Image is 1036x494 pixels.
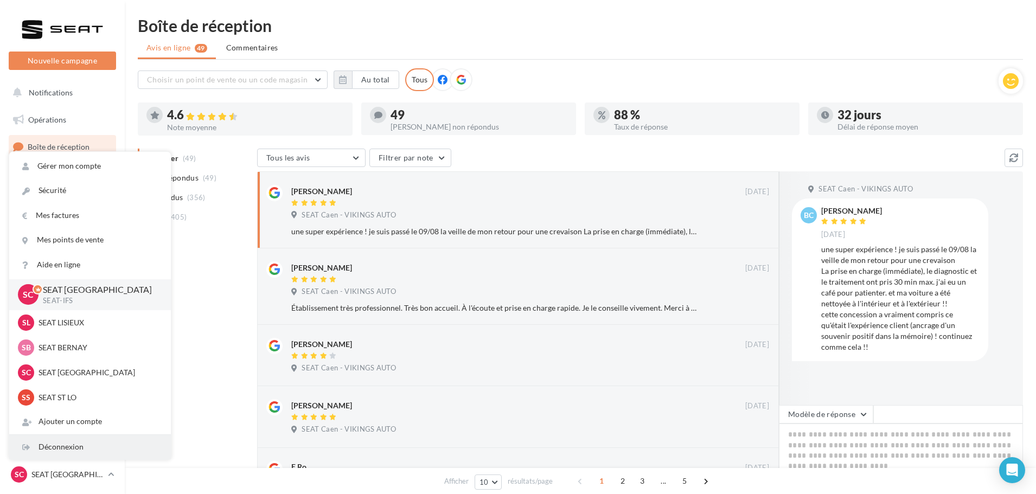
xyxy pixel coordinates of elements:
[334,70,399,89] button: Au total
[22,342,31,353] span: SB
[745,463,769,473] span: [DATE]
[7,135,118,158] a: Boîte de réception
[291,339,352,350] div: [PERSON_NAME]
[167,124,344,131] div: Note moyenne
[203,174,216,182] span: (49)
[7,190,118,213] a: Campagnes
[9,228,171,252] a: Mes points de vente
[369,149,451,167] button: Filtrer par note
[7,81,114,104] button: Notifications
[821,244,980,352] div: une super expérience ! je suis passé le 09/08 la veille de mon retour pour une crevaison La prise...
[7,108,118,131] a: Opérations
[745,264,769,273] span: [DATE]
[745,340,769,350] span: [DATE]
[15,469,24,480] span: SC
[9,203,171,228] a: Mes factures
[28,142,89,151] span: Boîte de réception
[391,109,567,121] div: 49
[187,193,206,202] span: (356)
[745,401,769,411] span: [DATE]
[43,296,154,306] p: SEAT-IFS
[39,392,158,403] p: SEAT ST LO
[7,163,118,186] a: Visibilité en ligne
[818,184,913,194] span: SEAT Caen - VIKINGS AUTO
[23,288,34,301] span: SC
[28,115,66,124] span: Opérations
[405,68,434,91] div: Tous
[257,149,366,167] button: Tous les avis
[291,400,352,411] div: [PERSON_NAME]
[9,464,116,485] a: SC SEAT [GEOGRAPHIC_DATA]
[9,52,116,70] button: Nouvelle campagne
[614,109,791,121] div: 88 %
[821,207,882,215] div: [PERSON_NAME]
[22,392,30,403] span: SS
[302,363,396,373] span: SEAT Caen - VIKINGS AUTO
[444,476,469,486] span: Afficher
[148,172,199,183] span: Non répondus
[291,226,699,237] div: une super expérience ! je suis passé le 09/08 la veille de mon retour pour une crevaison La prise...
[302,425,396,434] span: SEAT Caen - VIKINGS AUTO
[226,43,278,52] span: Commentaires
[147,75,308,84] span: Choisir un point de vente ou un code magasin
[22,367,31,378] span: SC
[138,17,1023,34] div: Boîte de réception
[745,187,769,197] span: [DATE]
[291,262,352,273] div: [PERSON_NAME]
[614,472,631,490] span: 2
[39,367,158,378] p: SEAT [GEOGRAPHIC_DATA]
[7,217,118,240] a: Contacts
[804,210,814,221] span: bc
[22,317,30,328] span: SL
[138,70,328,89] button: Choisir un point de vente ou un code magasin
[7,244,118,267] a: Médiathèque
[302,287,396,297] span: SEAT Caen - VIKINGS AUTO
[593,472,610,490] span: 1
[39,317,158,328] p: SEAT LISIEUX
[266,153,310,162] span: Tous les avis
[508,476,553,486] span: résultats/page
[302,210,396,220] span: SEAT Caen - VIKINGS AUTO
[655,472,672,490] span: ...
[391,123,567,131] div: [PERSON_NAME] non répondus
[31,469,104,480] p: SEAT [GEOGRAPHIC_DATA]
[7,271,118,294] a: Calendrier
[9,178,171,203] a: Sécurité
[837,109,1014,121] div: 32 jours
[9,154,171,178] a: Gérer mon compte
[9,435,171,459] div: Déconnexion
[39,342,158,353] p: SEAT BERNAY
[29,88,73,97] span: Notifications
[43,284,154,296] p: SEAT [GEOGRAPHIC_DATA]
[479,478,489,486] span: 10
[291,186,352,197] div: [PERSON_NAME]
[475,474,502,490] button: 10
[999,457,1025,483] div: Open Intercom Messenger
[821,230,845,240] span: [DATE]
[291,461,306,472] div: E Ro
[9,253,171,277] a: Aide en ligne
[167,109,344,121] div: 4.6
[169,213,187,221] span: (405)
[352,70,399,89] button: Au total
[779,405,873,424] button: Modèle de réponse
[676,472,693,490] span: 5
[291,303,699,313] div: Établissement très professionnel. Très bon accueil. À l'écoute et prise en charge rapide. Je le c...
[634,472,651,490] span: 3
[614,123,791,131] div: Taux de réponse
[7,298,118,330] a: PLV et print personnalisable
[7,334,118,366] a: Campagnes DataOnDemand
[837,123,1014,131] div: Délai de réponse moyen
[9,409,171,434] div: Ajouter un compte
